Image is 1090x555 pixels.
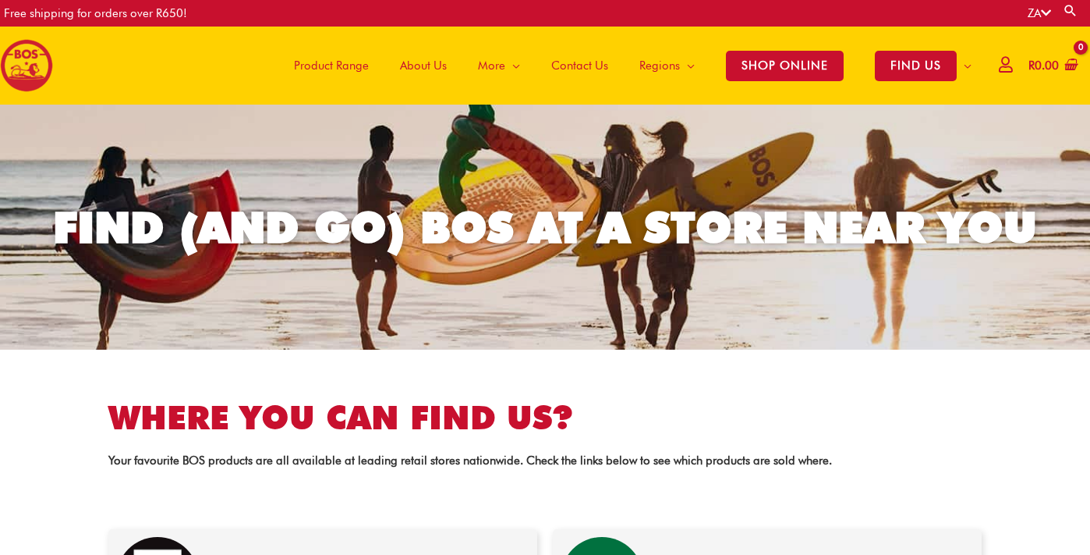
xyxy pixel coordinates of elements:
a: Regions [624,27,710,105]
h2: Where you can find us? [108,397,982,439]
a: More [462,27,536,105]
div: FIND (AND GO) BOS AT A STORE NEAR YOU [53,206,1037,249]
nav: Site Navigation [267,27,987,105]
a: About Us [384,27,462,105]
a: Contact Us [536,27,624,105]
a: View Shopping Cart, empty [1025,48,1078,84]
span: R [1028,59,1035,73]
p: Your favourite BOS products are all available at leading retail stores nationwide. Check the link... [108,455,982,467]
span: FIND US [875,51,957,81]
span: About Us [400,42,447,89]
span: More [478,42,505,89]
span: Regions [639,42,680,89]
span: Product Range [294,42,369,89]
span: Contact Us [551,42,608,89]
a: Search button [1063,3,1078,18]
a: SHOP ONLINE [710,27,859,105]
bdi: 0.00 [1028,59,1059,73]
span: SHOP ONLINE [726,51,844,81]
a: ZA [1028,6,1051,20]
a: Product Range [278,27,384,105]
